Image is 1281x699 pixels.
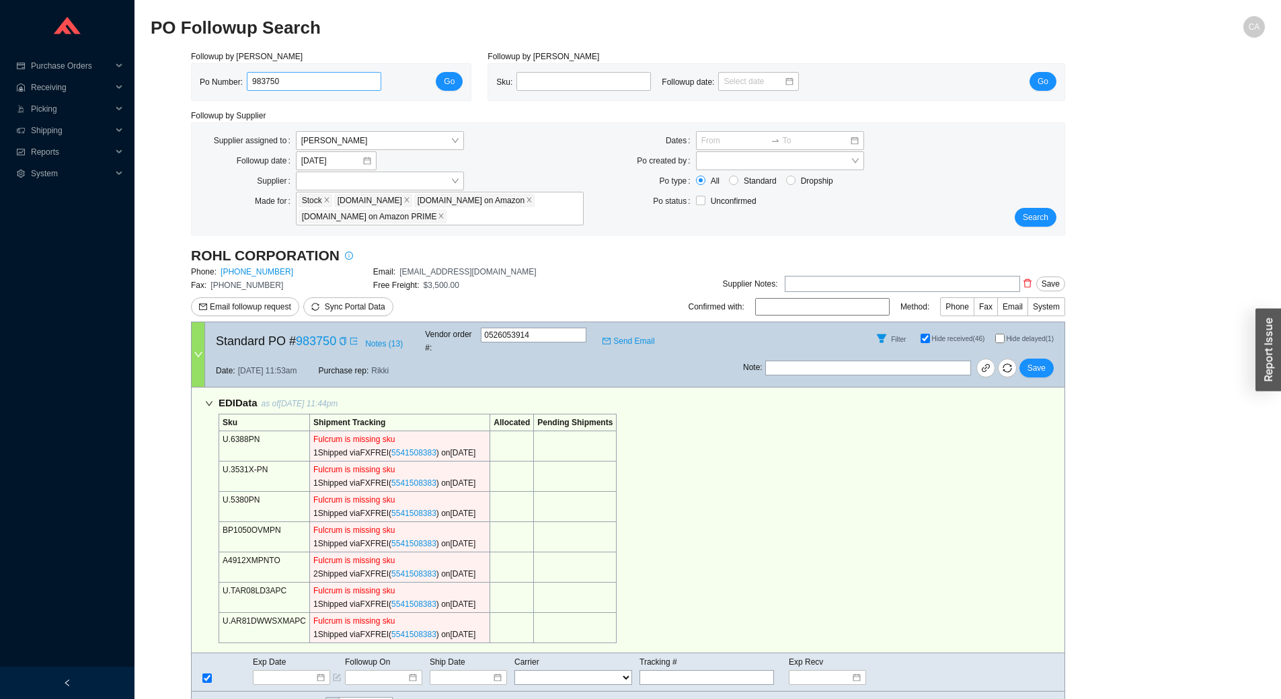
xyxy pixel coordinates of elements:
div: 1 Shipped via FXFREI ( ) on [DATE] [313,537,486,550]
span: filter [871,333,892,344]
div: Copy [478,628,486,641]
span: form [333,673,341,682]
div: 1 Shipped via FXFREI ( ) on [DATE] [313,476,486,490]
a: [PHONE_NUMBER] [221,267,293,277]
span: $3,500.00 [424,281,459,290]
a: link [976,359,995,377]
span: Date: [216,364,235,377]
span: Dropship [795,174,839,188]
span: Rikki [371,364,389,377]
span: export [350,337,358,345]
td: U.6388PN [219,431,310,462]
label: Followup date: [237,151,296,170]
span: Purchase rep: [319,364,369,377]
span: Shipping [31,120,112,141]
td: U.5380PN [219,492,310,522]
div: Copy [478,537,486,550]
span: Followup On [345,657,390,667]
div: Copy [478,567,486,581]
button: info-circle [340,246,358,265]
h2: PO Followup Search [151,16,986,40]
div: 2 Shipped via FXFREI ( ) on [DATE] [313,567,486,581]
div: Copy [339,334,347,348]
input: 8/18/2025 [301,154,362,168]
span: sync [999,363,1016,373]
span: as of [DATE] 11:44pm [262,399,338,408]
a: 5541508383 [391,569,436,579]
a: 5541508383 [391,539,436,548]
button: Go [1030,72,1056,91]
button: syncSync Portal Data [303,297,393,316]
span: close [438,213,444,221]
span: close [323,196,330,205]
div: Copy [478,446,486,459]
span: System [1033,302,1060,311]
button: mailEmail followup request [191,297,299,316]
div: 1 Shipped via FXFREI ( ) on [DATE] [313,628,486,641]
span: [DOMAIN_NAME] on Amazon [418,194,525,207]
td: U.AR81DWWSXMAPC [219,613,310,643]
h3: ROHL CORPORATION [191,246,340,265]
span: EDI Data [219,397,258,408]
span: Exp Date [253,657,286,667]
div: Fulcrum is missing sku [313,614,486,628]
input: To [783,134,849,147]
input: Hide received(46) [921,334,930,343]
span: fund [16,148,26,156]
span: Standard [738,174,782,188]
span: left [63,679,71,687]
div: Supplier Notes: [723,277,778,291]
span: [DOMAIN_NAME] on Amazon PRIME [302,211,437,223]
button: Go [436,72,463,91]
span: Exp Recv [789,657,823,667]
span: Stock [299,194,332,207]
div: Fulcrum is missing sku [313,433,486,446]
label: Po created by: [637,151,695,170]
span: to [771,136,780,145]
span: Receiving [31,77,112,98]
span: Save [1027,361,1046,375]
a: 5541508383 [391,509,436,518]
div: Copy [478,476,486,490]
a: 5541508383 [391,478,436,488]
div: Copy [478,597,486,611]
span: mail [603,337,611,345]
span: Notes ( 13 ) [365,337,403,351]
span: Sync Portal Data [325,302,385,311]
div: Fulcrum is missing sku [313,554,486,567]
span: Carrier [514,657,539,667]
label: Dates: [666,131,696,150]
input: Hide delayed(1) [995,334,1005,343]
span: [DOMAIN_NAME] [338,194,402,207]
span: setting [16,170,26,178]
span: info-circle [340,252,358,260]
span: Hide received (46) [931,335,984,342]
button: Save [1019,359,1054,377]
span: CA [1249,16,1260,38]
span: Save [1042,277,1060,291]
span: Followup by Supplier [191,111,266,120]
div: Po Number: [200,72,392,92]
a: 5541508383 [391,599,436,609]
input: Select date [724,75,784,88]
label: Po type: [660,172,696,190]
span: Search [1023,211,1048,224]
span: [PHONE_NUMBER] [210,281,283,290]
label: Supplier assigned to [214,131,296,150]
a: 5541508383 [391,448,436,457]
a: 5541508383 [391,630,436,639]
span: copy [339,337,347,345]
button: delete [1020,274,1035,293]
div: 1 Shipped via FXFREI ( ) on [DATE] [313,507,486,520]
span: Chaya Amsel [301,132,459,149]
span: Ship Date [430,657,465,667]
span: Vendor order # : [425,328,478,355]
span: Purchase Orders [31,55,112,77]
input: From [701,134,768,147]
label: Made for: [255,192,296,211]
span: swap-right [771,136,780,145]
td: Sku [219,414,310,431]
span: QualityBath.com [334,194,412,207]
span: Followup by [PERSON_NAME] [191,52,303,61]
span: Note : [743,361,763,375]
